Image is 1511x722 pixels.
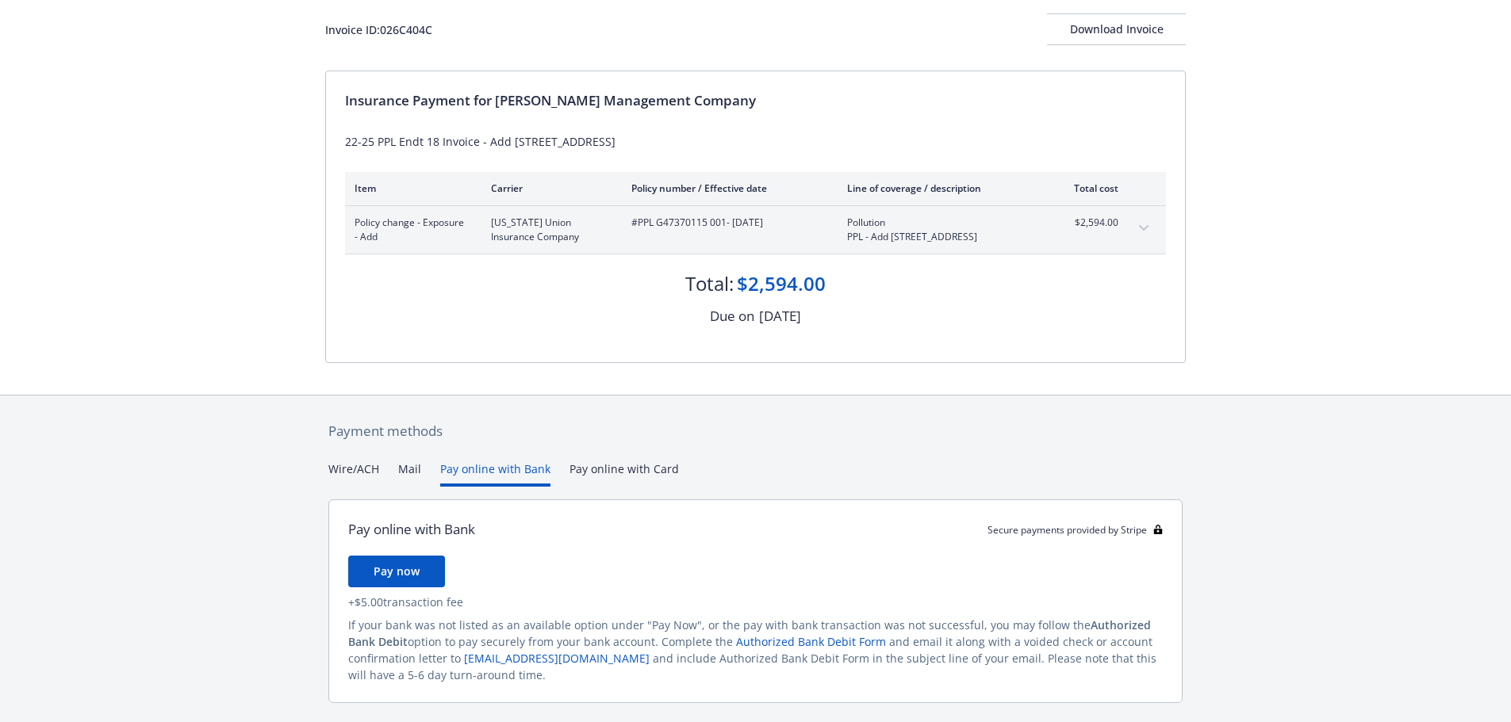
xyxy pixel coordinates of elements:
span: [US_STATE] Union Insurance Company [491,216,606,244]
span: #PPL G47370115 001 - [DATE] [631,216,822,230]
span: Pollution [847,216,1034,230]
div: Policy change - Exposure - Add[US_STATE] Union Insurance Company#PPL G47370115 001- [DATE]Polluti... [345,206,1166,254]
button: Wire/ACH [328,460,379,487]
span: Authorized Bank Debit [348,617,1151,649]
a: [EMAIL_ADDRESS][DOMAIN_NAME] [464,651,650,666]
div: Download Invoice [1047,14,1186,44]
span: Policy change - Exposure - Add [355,216,466,244]
span: Pay now [374,563,420,579]
div: Item [355,181,466,195]
div: $2,594.00 [737,270,826,297]
div: Pay online with Bank [348,519,475,540]
div: + $5.00 transaction fee [348,594,1163,610]
div: 22-25 PPL Endt 18 Invoice - Add [STREET_ADDRESS] [345,133,1166,150]
div: Carrier [491,181,606,195]
div: Policy number / Effective date [631,181,822,195]
div: Line of coverage / description [847,181,1034,195]
button: expand content [1131,216,1156,241]
button: Pay now [348,556,445,587]
button: Mail [398,460,421,487]
div: Payment methods [328,421,1183,441]
div: Insurance Payment for [PERSON_NAME] Management Company [345,90,1166,111]
div: Total: [685,270,734,297]
button: Pay online with Card [570,460,679,487]
button: Pay online with Bank [440,460,550,487]
span: PollutionPPL - Add [STREET_ADDRESS] [847,216,1034,244]
a: Authorized Bank Debit Form [736,634,886,649]
div: [DATE] [759,306,801,327]
span: $2,594.00 [1059,216,1118,230]
div: Secure payments provided by Stripe [988,523,1163,537]
div: Invoice ID: 026C404C [325,21,432,38]
div: Total cost [1059,181,1118,195]
span: PPL - Add [STREET_ADDRESS] [847,230,1034,244]
button: Download Invoice [1047,13,1186,45]
div: Due on [710,306,754,327]
div: If your bank was not listed as an available option under "Pay Now", or the pay with bank transact... [348,617,1163,683]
